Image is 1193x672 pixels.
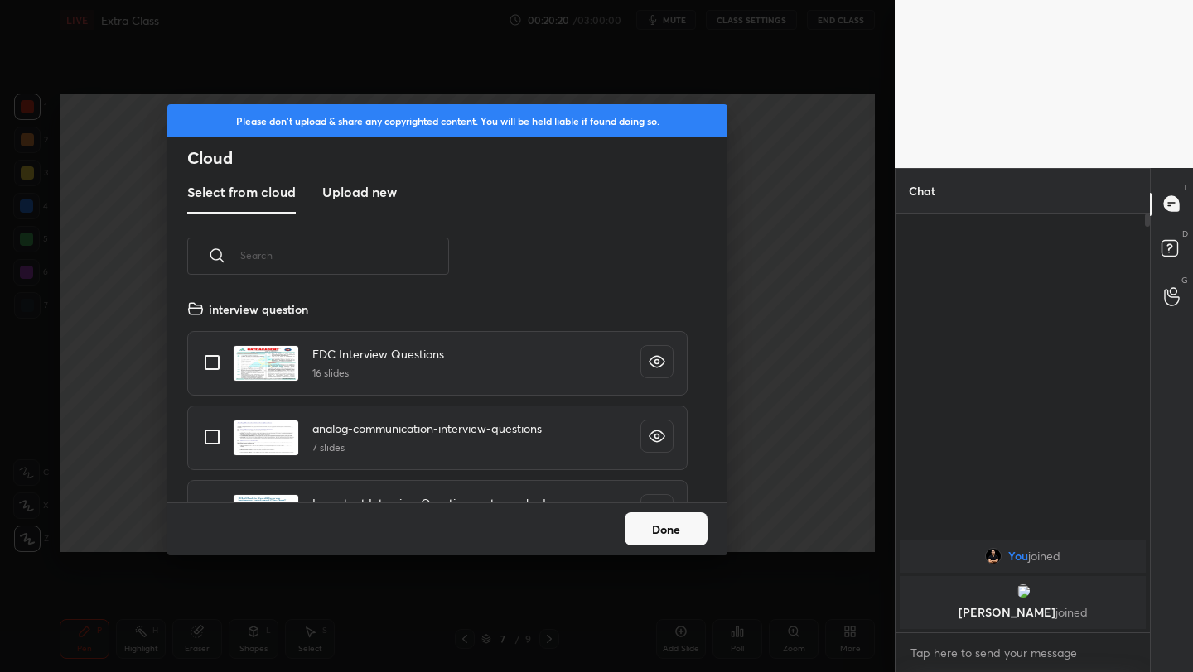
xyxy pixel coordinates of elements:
[1183,181,1188,194] p: T
[233,345,299,382] img: 1705242713DFH7RZ.pdf
[1182,228,1188,240] p: D
[167,104,727,137] div: Please don't upload & share any copyrighted content. You will be held liable if found doing so.
[233,494,299,530] img: 1705242752PTJLP1.pdf
[985,548,1002,564] img: ae2dc78aa7324196b3024b1bd2b41d2d.jpg
[322,182,397,202] h3: Upload new
[312,440,542,455] h5: 7 slides
[1181,274,1188,286] p: G
[187,147,727,169] h2: Cloud
[896,536,1150,633] div: grid
[240,220,449,290] input: Search
[896,169,949,213] p: Chat
[209,300,308,318] h4: interview question
[233,420,299,456] img: 1705242738DCSHQD.pdf
[1015,583,1031,599] img: 3
[312,345,444,362] h4: EDC Interview Questions
[910,606,1136,619] p: [PERSON_NAME]
[1008,550,1028,563] span: You
[1028,550,1060,563] span: joined
[187,182,296,202] h3: Select from cloud
[312,366,444,381] h5: 16 slides
[1055,604,1088,620] span: joined
[625,512,708,545] button: Done
[312,494,546,511] h4: Important Interview Question_watermarked
[312,420,542,437] h4: analog-communication-interview-questions
[167,294,708,502] div: grid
